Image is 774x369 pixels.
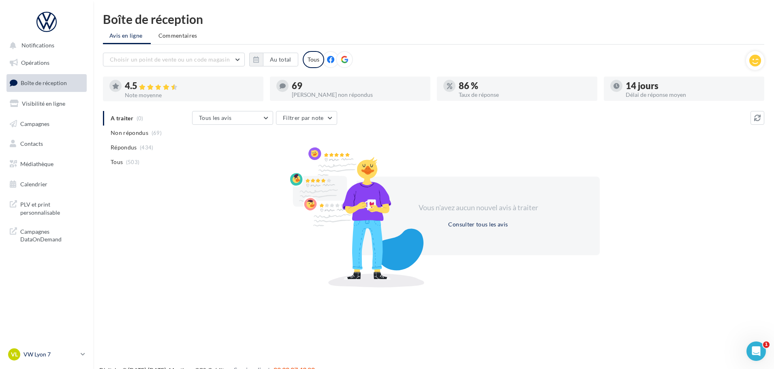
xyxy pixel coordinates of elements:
[5,74,88,92] a: Boîte de réception
[125,92,257,98] div: Note moyenne
[763,341,770,348] span: 1
[110,56,230,63] span: Choisir un point de vente ou un code magasin
[5,95,88,112] a: Visibilité en ligne
[5,54,88,71] a: Opérations
[445,220,511,229] button: Consulter tous les avis
[5,196,88,220] a: PLV et print personnalisable
[292,81,424,90] div: 69
[24,350,77,358] p: VW Lyon 7
[158,32,197,39] span: Commentaires
[249,53,298,66] button: Au total
[5,223,88,247] a: Campagnes DataOnDemand
[126,159,140,165] span: (503)
[11,350,18,358] span: VL
[111,143,137,151] span: Répondus
[199,114,232,121] span: Tous les avis
[6,347,87,362] a: VL VW Lyon 7
[20,199,83,216] span: PLV et print personnalisable
[5,176,88,193] a: Calendrier
[5,156,88,173] a: Médiathèque
[20,120,49,127] span: Campagnes
[21,59,49,66] span: Opérations
[140,144,154,151] span: (434)
[5,135,88,152] a: Contacts
[459,81,591,90] div: 86 %
[103,53,245,66] button: Choisir un point de vente ou un code magasin
[125,81,257,91] div: 4.5
[746,341,766,361] iframe: Intercom live chat
[103,13,764,25] div: Boîte de réception
[21,42,54,49] span: Notifications
[292,92,424,98] div: [PERSON_NAME] non répondus
[192,111,273,125] button: Tous les avis
[20,160,53,167] span: Médiathèque
[21,79,67,86] span: Boîte de réception
[5,115,88,132] a: Campagnes
[408,203,548,213] div: Vous n'avez aucun nouvel avis à traiter
[20,226,83,243] span: Campagnes DataOnDemand
[626,81,758,90] div: 14 jours
[626,92,758,98] div: Délai de réponse moyen
[20,181,47,188] span: Calendrier
[459,92,591,98] div: Taux de réponse
[276,111,337,125] button: Filtrer par note
[20,140,43,147] span: Contacts
[303,51,324,68] div: Tous
[22,100,65,107] span: Visibilité en ligne
[111,129,148,137] span: Non répondus
[152,130,162,136] span: (69)
[263,53,298,66] button: Au total
[111,158,123,166] span: Tous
